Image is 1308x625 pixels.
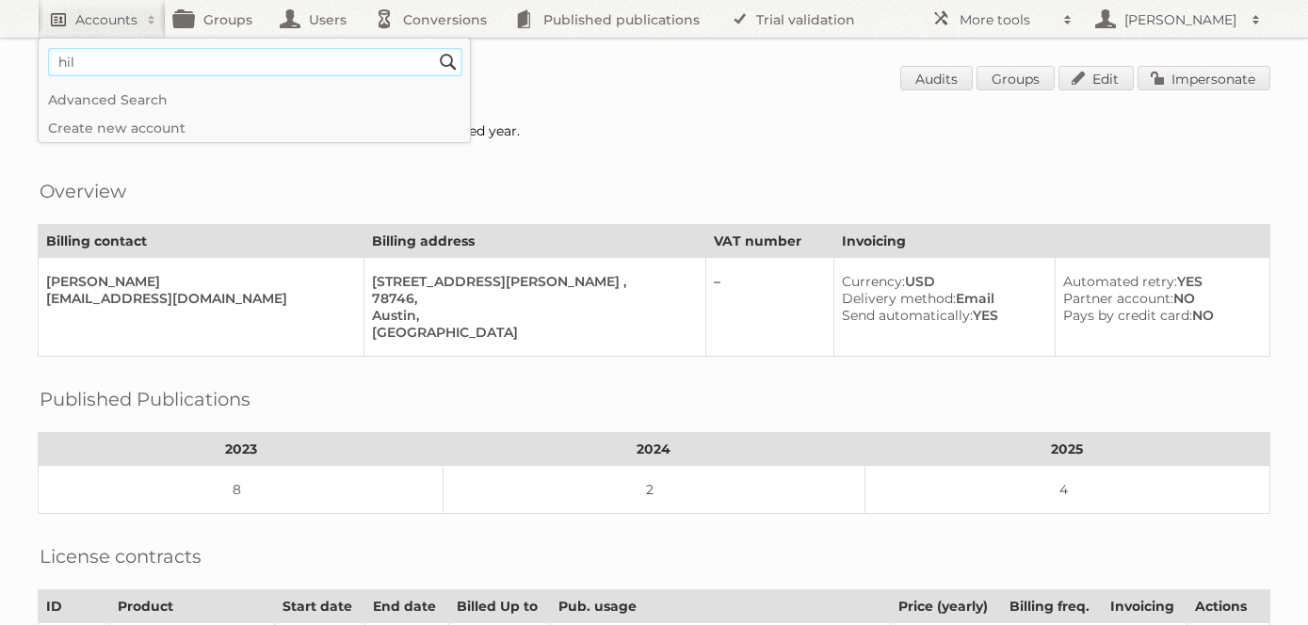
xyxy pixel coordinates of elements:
div: [STREET_ADDRESS][PERSON_NAME] , [372,273,690,290]
span: Delivery method: [842,290,956,307]
input: Search [434,48,462,76]
div: NO [1063,290,1254,307]
span: Pays by credit card: [1063,307,1192,324]
div: NO [1063,307,1254,324]
th: Price (yearly) [890,590,1001,623]
div: YES [1063,273,1254,290]
td: 8 [39,466,444,514]
th: Actions [1187,590,1269,623]
th: 2023 [39,433,444,466]
span: Partner account: [1063,290,1173,307]
th: Billed Up to [448,590,550,623]
div: Austin, [372,307,690,324]
th: Start date [275,590,365,623]
h2: Overview [40,177,126,205]
a: Impersonate [1138,66,1270,90]
span: Send automatically: [842,307,973,324]
th: VAT number [706,225,833,258]
span: Currency: [842,273,905,290]
th: Pub. usage [550,590,890,623]
h2: [PERSON_NAME] [1120,10,1242,29]
th: 2024 [444,433,864,466]
div: [EMAIL_ADDRESS][DOMAIN_NAME] [46,290,348,307]
div: 78746, [372,290,690,307]
th: Invoicing [833,225,1269,258]
h2: License contracts [40,542,202,570]
th: Product [109,590,275,623]
th: Invoicing [1103,590,1187,623]
th: ID [39,590,110,623]
h2: Accounts [75,10,137,29]
td: 2 [444,466,864,514]
div: [GEOGRAPHIC_DATA] [372,324,690,341]
th: Billing address [364,225,706,258]
th: 2025 [864,433,1269,466]
div: Email [842,290,1040,307]
a: Edit [1058,66,1134,90]
th: End date [365,590,448,623]
td: 4 [864,466,1269,514]
h1: Account 85768: Four Hands [38,66,1270,94]
a: Audits [900,66,973,90]
th: Billing contact [39,225,364,258]
div: USD [842,273,1040,290]
div: [PERSON_NAME] [46,273,348,290]
th: Billing freq. [1001,590,1102,623]
a: Advanced Search [39,86,470,114]
h2: More tools [960,10,1054,29]
h2: Published Publications [40,385,250,413]
div: YES [842,307,1040,324]
span: Automated retry: [1063,273,1177,290]
td: – [706,258,833,357]
div: Contract 113717 is a 2-year contract and renews every odd numbered year. [38,122,1270,139]
a: Groups [977,66,1055,90]
a: Create new account [39,114,470,142]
